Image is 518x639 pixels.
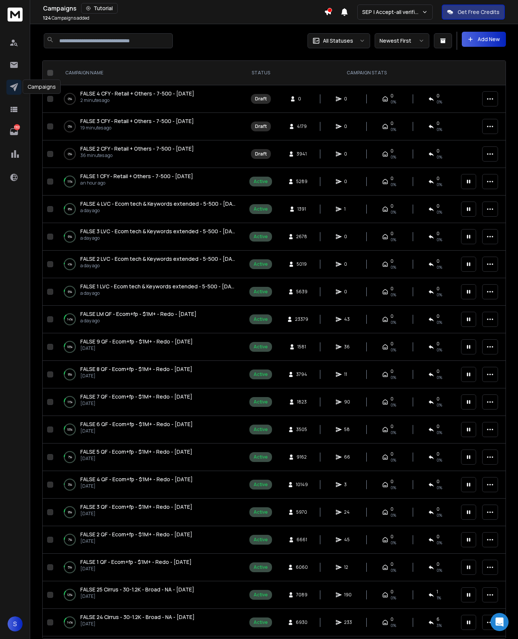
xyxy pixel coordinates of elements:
[437,485,442,491] span: 0 %
[437,264,442,270] span: 0%
[390,374,396,380] span: 0%
[68,178,72,185] p: 11 %
[344,564,352,570] span: 12
[56,223,245,251] td: 6%FALSE 3 LVC - Ecom tech & Keywords extended - 5-500 - [DATE]a day ago
[67,316,73,323] p: 14 %
[390,423,393,430] span: 0
[80,90,194,97] a: FALSE 4 CFY - Retail + Others - 7-500 - [DATE]
[437,319,442,325] span: 0 %
[437,506,440,512] span: 0
[437,231,440,237] span: 0
[80,228,237,235] a: FALSE 3 LVC - Ecom tech & Keywords extended - 5-500 - [DATE]
[297,261,307,267] span: 5019
[68,536,72,544] p: 7 %
[344,261,352,267] span: 0
[80,586,194,593] span: FALSE 25 Cirrus - 30-1.2K - Broad - NA - [DATE]
[437,451,440,457] span: 0
[437,616,440,622] span: 6
[437,313,440,319] span: 0
[390,203,393,209] span: 0
[80,97,194,103] p: 2 minutes ago
[80,310,197,317] span: FALSE LM QF - Ecom+fp - $1M+ - Redo - [DATE]
[390,286,393,292] span: 0
[56,526,245,554] td: 7%FALSE 2 QF - Ecom+fp - $1M+ - Redo - [DATE][DATE]
[68,508,72,516] p: 9 %
[80,531,192,538] span: FALSE 2 QF - Ecom+fp - $1M+ - Redo - [DATE]
[390,451,393,457] span: 0
[80,373,192,379] p: [DATE]
[390,120,393,126] span: 0
[68,371,72,378] p: 9 %
[458,8,500,16] p: Get Free Credits
[254,399,268,405] div: Active
[8,616,23,631] button: S
[390,231,393,237] span: 0
[43,15,51,21] span: 124
[344,427,352,433] span: 58
[296,592,307,598] span: 7089
[390,148,393,154] span: 0
[80,420,193,428] a: FALSE 6 QF - Ecom+fp - $1M+ - Redo - [DATE]
[80,318,197,324] p: a day ago
[344,371,352,377] span: 11
[390,622,396,628] span: 0%
[437,423,440,430] span: 0
[390,368,393,374] span: 0
[297,344,306,350] span: 1581
[80,117,194,125] a: FALSE 3 CFY - Retail + Others - 7-500 - [DATE]
[437,479,440,485] span: 0
[80,503,192,511] a: FALSE 3 QF - Ecom+fp - $1M+ - Redo - [DATE]
[390,561,393,567] span: 0
[390,485,396,491] span: 0%
[56,609,245,636] td: 14%FALSE 24 Cirrus - 30-1.2K - Broad - NA - [DATE][DATE]
[390,595,396,601] span: 0%
[277,61,457,85] th: CAMPAIGN STATS
[68,453,72,461] p: 7 %
[67,343,72,351] p: 10 %
[80,448,192,455] span: FALSE 5 QF - Ecom+fp - $1M+ - Redo - [DATE]
[255,151,267,157] div: Draft
[437,374,442,380] span: 0 %
[344,537,352,543] span: 45
[80,483,193,489] p: [DATE]
[80,456,192,462] p: [DATE]
[68,205,72,213] p: 8 %
[56,61,245,85] th: CAMPAIGN NAME
[56,306,245,333] td: 14%FALSE LM QF - Ecom+fp - $1M+ - Redo - [DATE]a day ago
[344,316,352,322] span: 43
[254,482,268,488] div: Active
[80,621,195,627] p: [DATE]
[56,554,245,581] td: 5%FALSE 1 QF - Ecom+fp - $1M+ - Redo - [DATE][DATE]
[390,258,393,264] span: 0
[254,344,268,350] div: Active
[80,263,237,269] p: a day ago
[437,396,440,402] span: 0
[81,3,118,14] button: Tutorial
[80,172,193,180] span: FALSE 1 CFY - Retail + Others - 7-500 - [DATE]
[68,398,72,406] p: 11 %
[375,33,429,48] button: Newest First
[56,85,245,113] td: 0%FALSE 4 CFY - Retail + Others - 7-500 - [DATE]2 minutes ago
[297,123,307,129] span: 4179
[390,154,396,160] span: 0%
[390,457,396,463] span: 0%
[390,589,393,595] span: 0
[390,313,393,319] span: 0
[437,561,440,567] span: 0
[437,120,440,126] span: 0
[56,278,245,306] td: 6%FALSE 1 LVC - Ecom tech & Keywords extended - 5-500 - [DATE]a day ago
[323,37,353,45] p: All Statuses
[390,430,396,436] span: 0%
[390,347,396,353] span: 0%
[344,151,352,157] span: 0
[80,476,193,483] a: FALSE 4 QF - Ecom+fp - $1M+ - Redo - [DATE]
[437,512,442,518] span: 0 %
[390,512,396,518] span: 0%
[437,99,442,105] span: 0%
[296,234,307,240] span: 2678
[80,338,193,345] a: FALSE 9 QF - Ecom+fp - $1M+ - Redo - [DATE]
[56,416,245,443] td: 10%FALSE 6 QF - Ecom+fp - $1M+ - Redo - [DATE][DATE]
[344,619,352,625] span: 233
[390,292,396,298] span: 0%
[254,564,268,570] div: Active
